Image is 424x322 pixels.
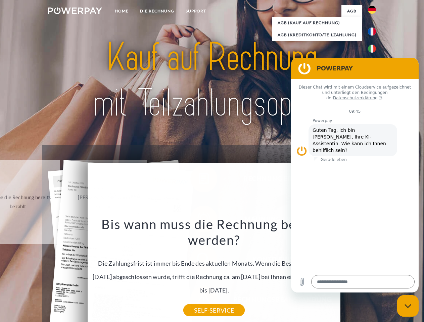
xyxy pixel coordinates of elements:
div: [PERSON_NAME] wurde retourniert [67,193,143,211]
img: title-powerpay_de.svg [64,32,360,128]
a: SELF-SERVICE [183,304,245,316]
a: Home [109,5,134,17]
img: logo-powerpay-white.svg [48,7,102,14]
div: Die Zahlungsfrist ist immer bis Ende des aktuellen Monats. Wenn die Bestellung z.B. am [DATE] abg... [92,216,337,310]
iframe: Schaltfläche zum Öffnen des Messaging-Fensters; Konversation läuft [397,295,419,317]
h3: Bis wann muss die Rechnung bezahlt werden? [92,216,337,248]
a: agb [341,5,362,17]
a: AGB (Kreditkonto/Teilzahlung) [272,29,362,41]
a: SUPPORT [180,5,212,17]
a: AGB (Kauf auf Rechnung) [272,17,362,29]
a: DIE RECHNUNG [134,5,180,17]
img: de [368,6,376,14]
img: fr [368,28,376,36]
img: it [368,45,376,53]
iframe: Messaging-Fenster [291,58,419,292]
